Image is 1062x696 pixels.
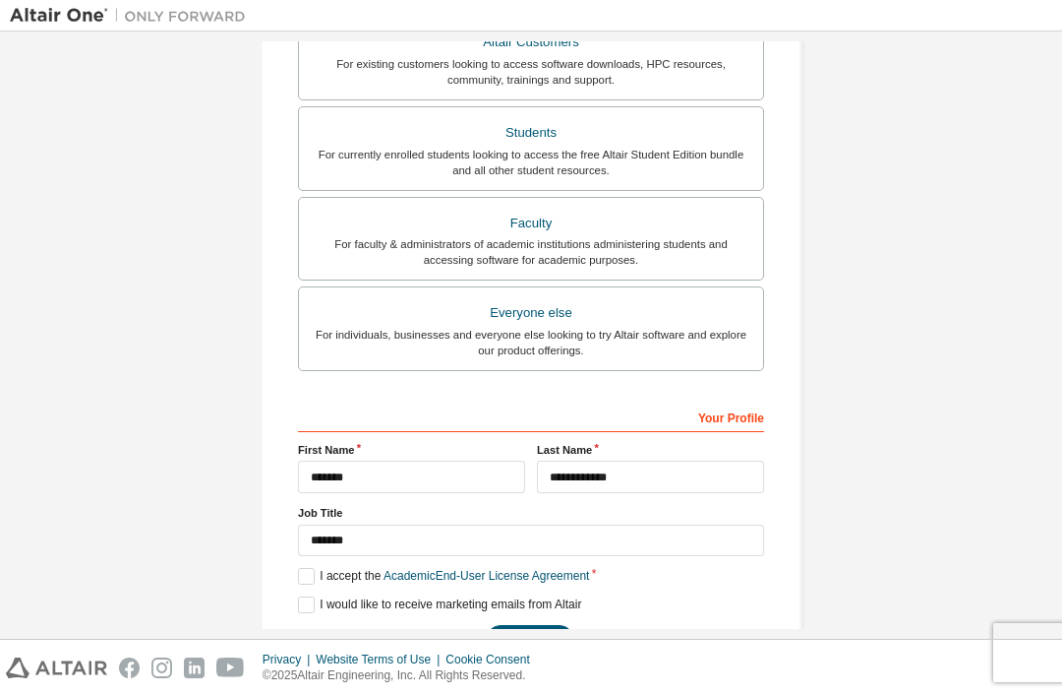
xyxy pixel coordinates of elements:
div: Altair Customers [311,29,751,56]
img: altair_logo.svg [6,658,107,678]
div: Students [311,119,751,147]
label: Job Title [298,505,764,521]
img: linkedin.svg [184,658,205,678]
a: Academic End-User License Agreement [383,569,589,583]
div: For individuals, businesses and everyone else looking to try Altair software and explore our prod... [311,327,751,358]
label: Last Name [537,442,764,458]
div: Privacy [263,652,316,667]
img: instagram.svg [151,658,172,678]
img: Altair One [10,6,256,26]
div: Website Terms of Use [316,652,445,667]
div: For existing customers looking to access software downloads, HPC resources, community, trainings ... [311,56,751,88]
img: youtube.svg [216,658,245,678]
div: Everyone else [311,299,751,327]
label: I would like to receive marketing emails from Altair [298,597,581,613]
button: Next [486,625,574,655]
img: facebook.svg [119,658,140,678]
div: Faculty [311,210,751,237]
div: For faculty & administrators of academic institutions administering students and accessing softwa... [311,236,751,268]
div: Cookie Consent [445,652,541,667]
p: © 2025 Altair Engineering, Inc. All Rights Reserved. [263,667,542,684]
div: Your Profile [298,401,764,432]
label: I accept the [298,568,589,585]
div: For currently enrolled students looking to access the free Altair Student Edition bundle and all ... [311,147,751,178]
label: First Name [298,442,525,458]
